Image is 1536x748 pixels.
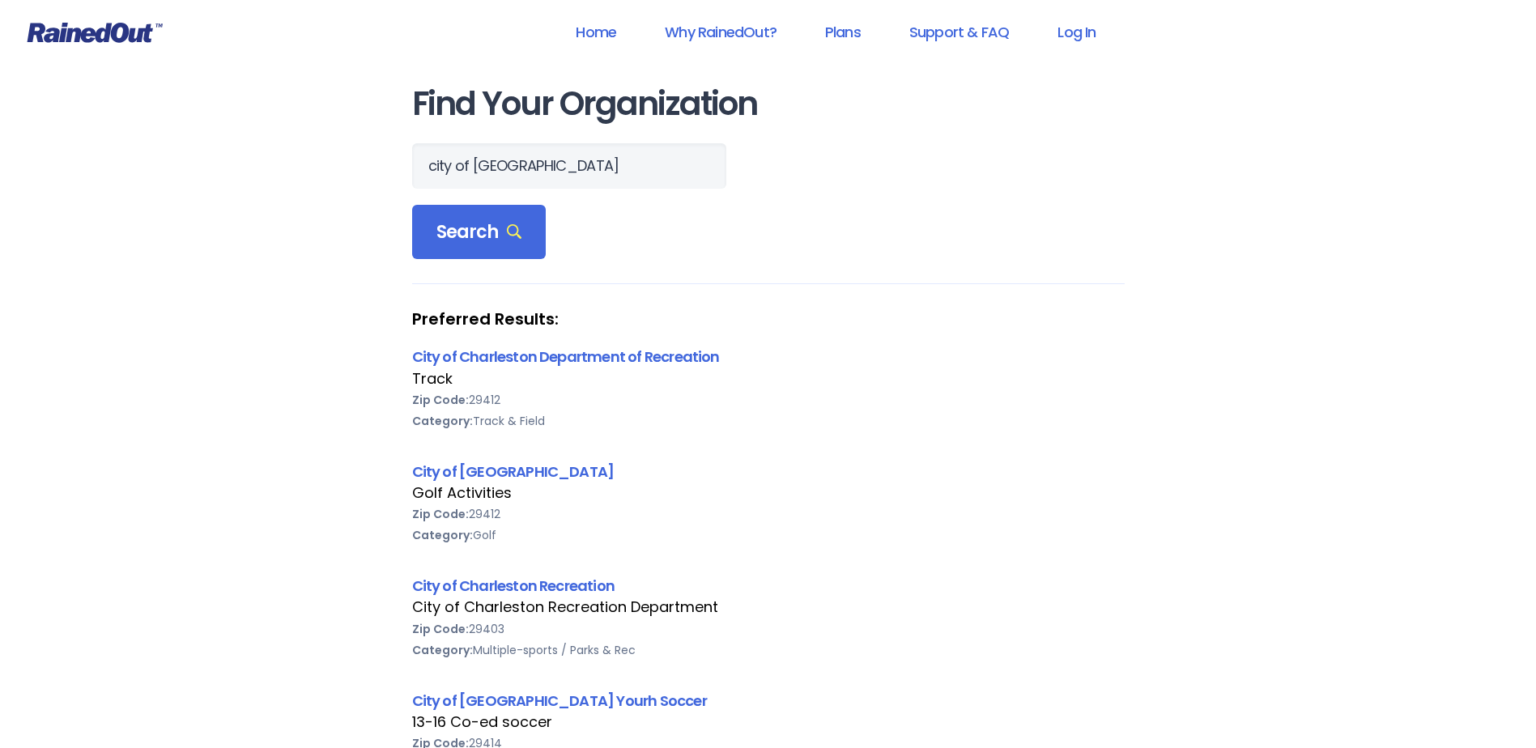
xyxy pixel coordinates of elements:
div: 29412 [412,389,1125,410]
div: Search [412,205,547,260]
a: City of Charleston Department of Recreation [412,346,720,367]
div: City of [GEOGRAPHIC_DATA] Yourh Soccer [412,690,1125,712]
a: Support & FAQ [888,14,1030,50]
div: Golf [412,525,1125,546]
b: Zip Code: [412,506,469,522]
a: City of [GEOGRAPHIC_DATA] Yourh Soccer [412,691,707,711]
a: Plans [804,14,882,50]
b: Category: [412,527,473,543]
div: City of Charleston Recreation [412,575,1125,597]
b: Zip Code: [412,392,469,408]
div: Multiple-sports / Parks & Rec [412,640,1125,661]
a: City of Charleston Recreation [412,576,615,596]
div: Track & Field [412,410,1125,431]
a: Log In [1036,14,1117,50]
div: Track [412,368,1125,389]
a: City of [GEOGRAPHIC_DATA] [412,461,615,482]
div: 13-16 Co-ed soccer [412,712,1125,733]
div: 29403 [412,618,1125,640]
strong: Preferred Results: [412,308,1125,329]
span: Search [436,221,522,244]
div: City of Charleston Department of Recreation [412,346,1125,368]
b: Category: [412,642,473,658]
a: Why RainedOut? [644,14,798,50]
a: Home [555,14,637,50]
div: City of Charleston Recreation Department [412,597,1125,618]
div: City of [GEOGRAPHIC_DATA] [412,461,1125,482]
input: Search Orgs… [412,143,726,189]
div: Golf Activities [412,482,1125,504]
h1: Find Your Organization [412,86,1125,122]
b: Zip Code: [412,621,469,637]
b: Category: [412,413,473,429]
div: 29412 [412,504,1125,525]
